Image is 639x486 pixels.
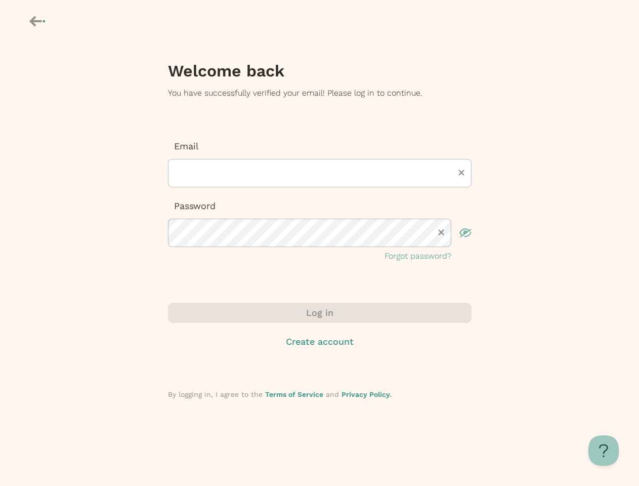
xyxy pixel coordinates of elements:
[588,435,619,466] iframe: Toggle Customer Support
[168,390,392,398] span: By logging in, I agree to the and
[265,390,323,398] a: Terms of Service
[168,61,472,81] h3: Welcome back
[168,335,472,348] button: Create account
[385,250,451,262] button: Forgot password?
[168,87,472,99] p: You have successfully verified your email! Please log in to continue.
[168,140,472,153] p: Email
[342,390,392,398] a: Privacy Policy.
[168,199,472,213] p: Password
